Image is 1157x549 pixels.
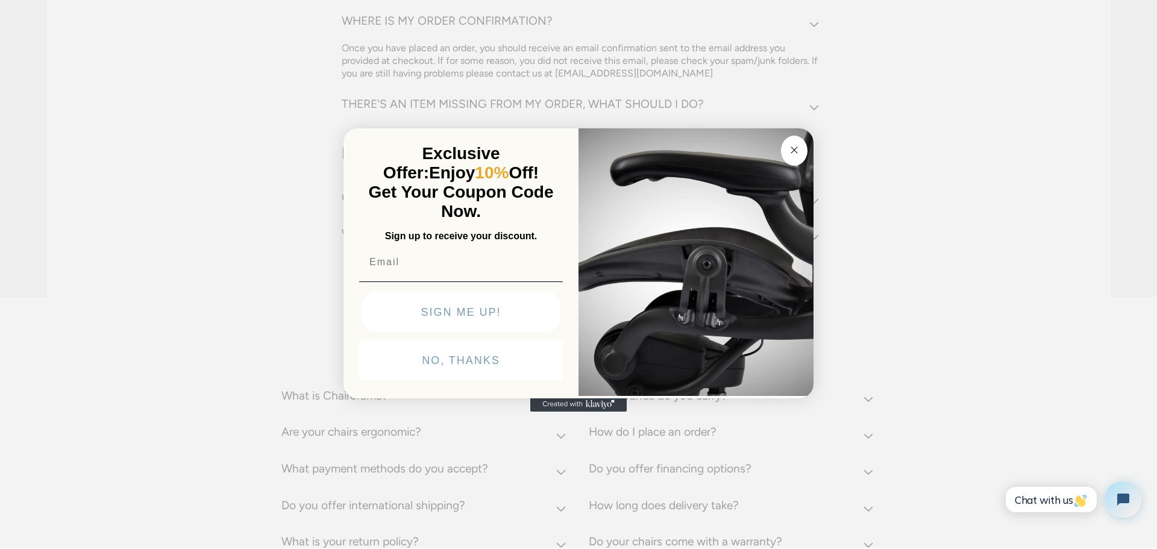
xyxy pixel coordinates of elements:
[530,397,627,412] a: Created with Klaviyo - opens in a new tab
[359,281,563,282] img: underline
[383,144,500,182] span: Exclusive Offer:
[475,163,509,182] span: 10%
[359,340,563,380] button: NO, THANKS
[362,292,560,332] button: SIGN ME UP!
[369,183,554,221] span: Get Your Coupon Code Now.
[385,231,537,241] span: Sign up to receive your discount.
[992,471,1152,528] iframe: Tidio Chat
[781,136,807,166] button: Close dialog
[359,250,563,274] input: Email
[578,126,814,396] img: 92d77583-a095-41f6-84e7-858462e0427a.jpeg
[429,163,539,182] span: Enjoy Off!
